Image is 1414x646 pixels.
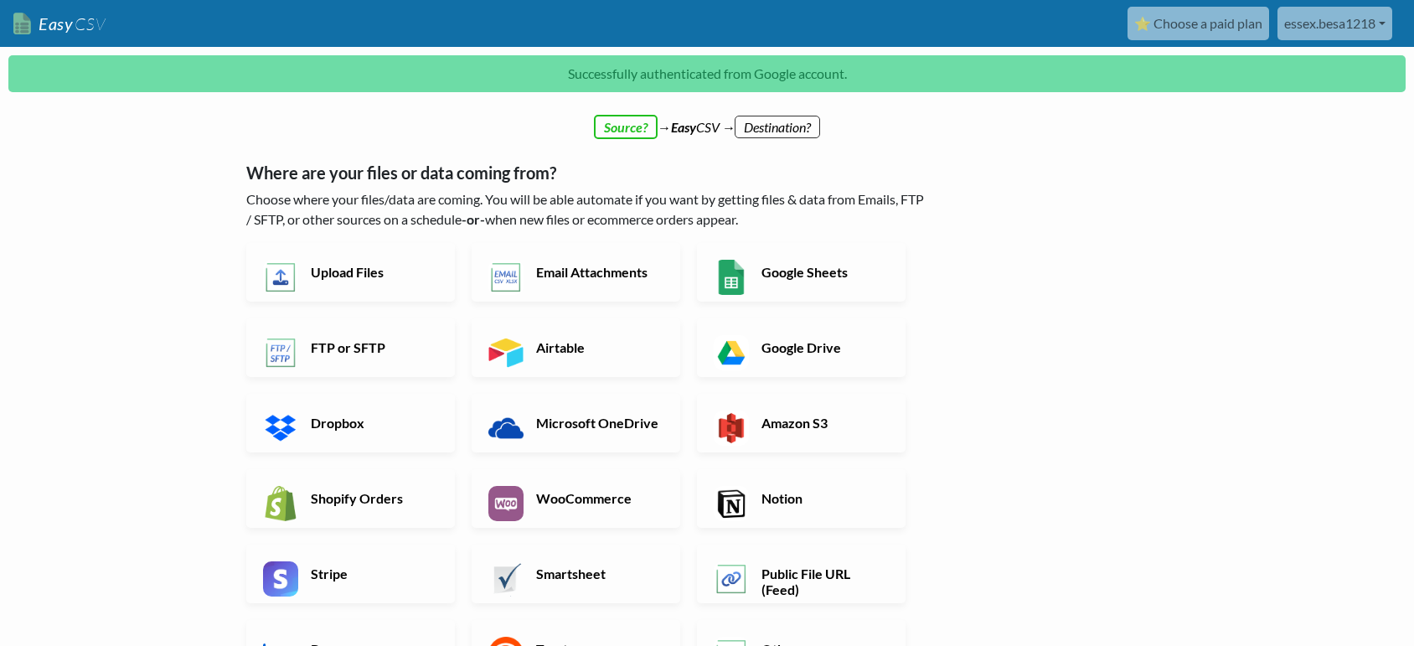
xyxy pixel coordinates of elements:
h6: Public File URL (Feed) [757,566,889,597]
h6: Upload Files [307,264,438,280]
a: Microsoft OneDrive [472,394,680,452]
img: Shopify App & API [263,486,298,521]
h5: Where are your files or data coming from? [246,163,929,183]
a: Amazon S3 [697,394,906,452]
img: Stripe App & API [263,561,298,597]
img: Google Drive App & API [714,335,749,370]
a: Notion [697,469,906,528]
img: Microsoft OneDrive App & API [488,411,524,446]
a: Public File URL (Feed) [697,545,906,603]
a: WooCommerce [472,469,680,528]
a: Email Attachments [472,243,680,302]
div: → CSV → [230,101,1184,137]
img: Public File URL App & API [714,561,749,597]
h6: Shopify Orders [307,490,438,506]
a: FTP or SFTP [246,318,455,377]
img: FTP or SFTP App & API [263,335,298,370]
a: Google Sheets [697,243,906,302]
img: Notion App & API [714,486,749,521]
span: CSV [73,13,106,34]
p: Successfully authenticated from Google account. [8,55,1406,92]
img: Amazon S3 App & API [714,411,749,446]
b: -or- [462,211,485,227]
img: Smartsheet App & API [488,561,524,597]
h6: Google Drive [757,339,889,355]
a: Shopify Orders [246,469,455,528]
h6: Notion [757,490,889,506]
h6: Airtable [532,339,663,355]
h6: Email Attachments [532,264,663,280]
a: ⭐ Choose a paid plan [1128,7,1269,40]
img: WooCommerce App & API [488,486,524,521]
h6: Amazon S3 [757,415,889,431]
h6: Microsoft OneDrive [532,415,663,431]
h6: Dropbox [307,415,438,431]
a: EasyCSV [13,7,106,41]
img: Dropbox App & API [263,411,298,446]
h6: WooCommerce [532,490,663,506]
h6: Smartsheet [532,566,663,581]
img: Upload Files App & API [263,260,298,295]
a: Upload Files [246,243,455,302]
img: Google Sheets App & API [714,260,749,295]
h6: FTP or SFTP [307,339,438,355]
a: essex.besa1218 [1277,7,1392,40]
a: Dropbox [246,394,455,452]
h6: Google Sheets [757,264,889,280]
a: Google Drive [697,318,906,377]
p: Choose where your files/data are coming. You will be able automate if you want by getting files &... [246,189,929,230]
a: Smartsheet [472,545,680,603]
a: Airtable [472,318,680,377]
a: Stripe [246,545,455,603]
img: Airtable App & API [488,335,524,370]
h6: Stripe [307,566,438,581]
img: Email New CSV or XLSX File App & API [488,260,524,295]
